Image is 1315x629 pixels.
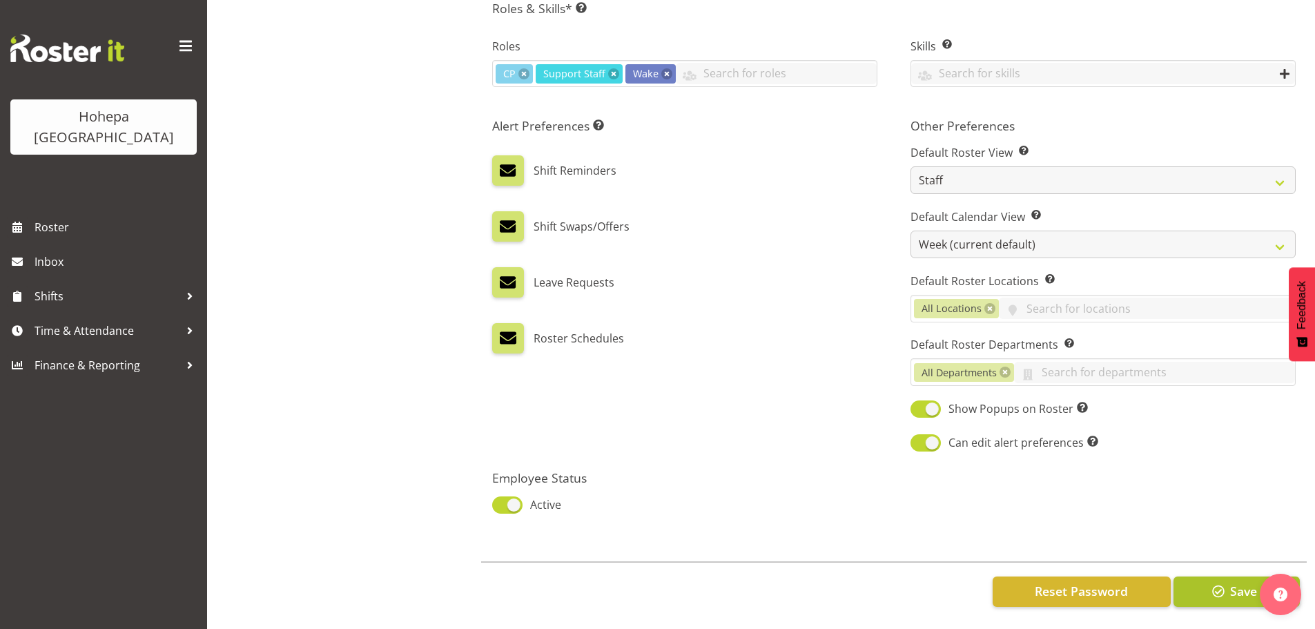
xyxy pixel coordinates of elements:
[910,144,1296,161] label: Default Roster View
[1014,362,1295,383] input: Search for departments
[910,336,1296,353] label: Default Roster Departments
[910,273,1296,289] label: Default Roster Locations
[910,118,1296,133] h5: Other Preferences
[1035,582,1128,600] span: Reset Password
[922,301,982,316] span: All Locations
[911,63,1295,84] input: Search for skills
[1289,267,1315,361] button: Feedback - Show survey
[35,320,179,341] span: Time & Attendance
[999,298,1295,319] input: Search for locations
[1230,582,1257,600] span: Save
[492,470,886,485] h5: Employee Status
[24,106,183,148] div: Hohepa [GEOGRAPHIC_DATA]
[676,63,877,84] input: Search for roles
[633,66,659,81] span: Wake
[35,251,200,272] span: Inbox
[941,434,1098,451] span: Can edit alert preferences
[503,66,516,81] span: CP
[534,211,630,242] label: Shift Swaps/Offers
[35,286,179,307] span: Shifts
[941,400,1088,417] span: Show Popups on Roster
[910,38,1296,55] label: Skills
[35,217,200,238] span: Roster
[523,496,561,513] span: Active
[1296,281,1308,329] span: Feedback
[543,66,605,81] span: Support Staff
[534,155,616,186] label: Shift Reminders
[534,323,624,354] label: Roster Schedules
[10,35,124,62] img: Rosterit website logo
[492,118,877,133] h5: Alert Preferences
[1173,577,1300,607] button: Save
[534,267,614,298] label: Leave Requests
[993,577,1171,607] button: Reset Password
[492,1,1296,16] h5: Roles & Skills*
[910,209,1296,225] label: Default Calendar View
[35,355,179,376] span: Finance & Reporting
[922,365,997,380] span: All Departments
[1274,588,1287,601] img: help-xxl-2.png
[492,38,877,55] label: Roles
